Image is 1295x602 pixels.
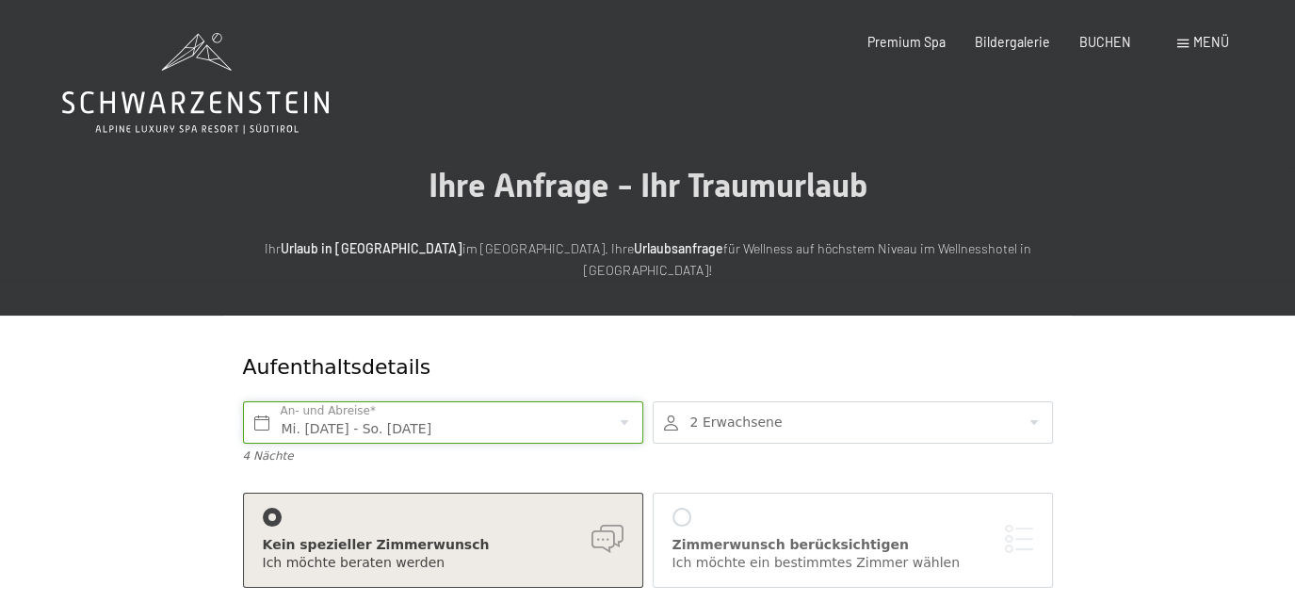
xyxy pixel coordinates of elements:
span: Ihre Anfrage - Ihr Traumurlaub [429,166,867,204]
span: Menü [1193,34,1229,50]
strong: Urlaubsanfrage [634,240,723,256]
a: Bildergalerie [975,34,1050,50]
strong: Urlaub in [GEOGRAPHIC_DATA] [281,240,462,256]
p: Ihr im [GEOGRAPHIC_DATA]. Ihre für Wellness auf höchstem Niveau im Wellnesshotel in [GEOGRAPHIC_D... [234,238,1062,281]
a: Premium Spa [867,34,946,50]
div: Zimmerwunsch berücksichtigen [672,536,1033,555]
div: Aufenthaltsdetails [243,353,916,382]
div: 4 Nächte [243,448,643,464]
div: Ich möchte beraten werden [263,554,623,573]
a: BUCHEN [1079,34,1131,50]
div: Ich möchte ein bestimmtes Zimmer wählen [672,554,1033,573]
div: Kein spezieller Zimmerwunsch [263,536,623,555]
